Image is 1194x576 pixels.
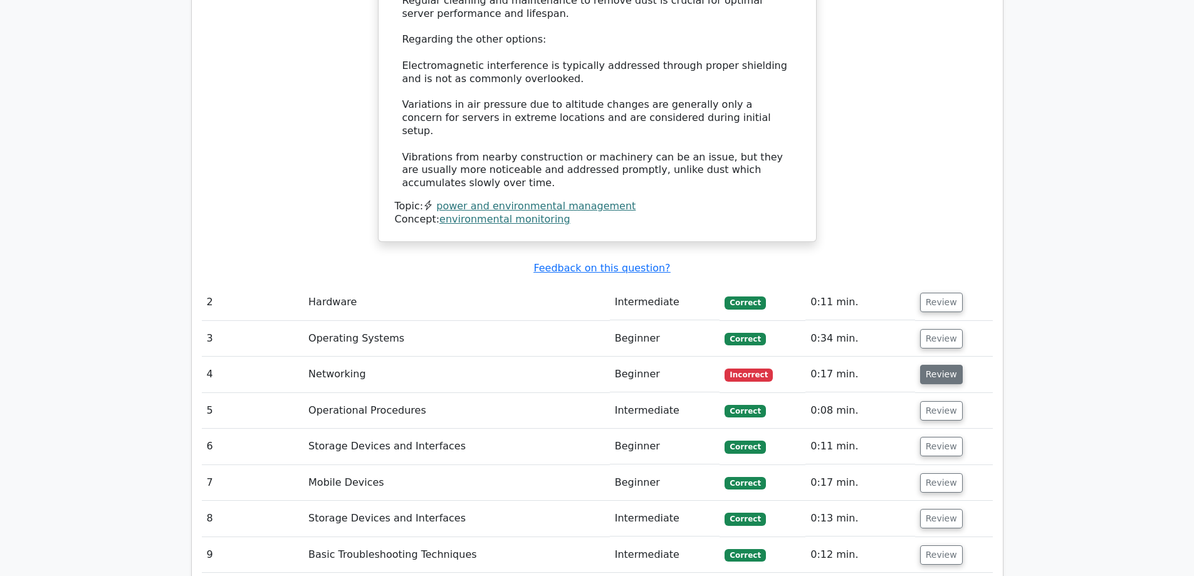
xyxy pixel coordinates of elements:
button: Review [920,545,963,565]
td: Basic Troubleshooting Techniques [303,537,610,573]
td: Hardware [303,285,610,320]
button: Review [920,365,963,384]
td: 3 [202,321,304,357]
td: 0:17 min. [805,465,914,501]
td: 0:34 min. [805,321,914,357]
a: environmental monitoring [439,213,570,225]
td: Operational Procedures [303,393,610,429]
span: Correct [725,549,765,562]
div: Topic: [395,200,800,213]
button: Review [920,473,963,493]
div: Concept: [395,213,800,226]
span: Correct [725,333,765,345]
button: Review [920,293,963,312]
td: 6 [202,429,304,464]
td: Beginner [610,465,720,501]
td: Storage Devices and Interfaces [303,501,610,537]
td: Beginner [610,357,720,392]
td: Networking [303,357,610,392]
a: Feedback on this question? [533,262,670,274]
button: Review [920,329,963,348]
a: power and environmental management [436,200,636,212]
td: Beginner [610,321,720,357]
td: Storage Devices and Interfaces [303,429,610,464]
td: 0:17 min. [805,357,914,392]
td: Intermediate [610,393,720,429]
td: Operating Systems [303,321,610,357]
td: Beginner [610,429,720,464]
td: Mobile Devices [303,465,610,501]
td: 8 [202,501,304,537]
span: Correct [725,513,765,525]
button: Review [920,509,963,528]
td: 0:12 min. [805,537,914,573]
td: 0:11 min. [805,285,914,320]
button: Review [920,401,963,421]
td: Intermediate [610,501,720,537]
span: Correct [725,477,765,490]
span: Correct [725,441,765,453]
span: Incorrect [725,369,773,381]
span: Correct [725,405,765,417]
td: 7 [202,465,304,501]
span: Correct [725,296,765,309]
td: 0:08 min. [805,393,914,429]
td: 0:13 min. [805,501,914,537]
td: 9 [202,537,304,573]
td: 0:11 min. [805,429,914,464]
td: Intermediate [610,285,720,320]
td: 5 [202,393,304,429]
td: 4 [202,357,304,392]
button: Review [920,437,963,456]
td: Intermediate [610,537,720,573]
td: 2 [202,285,304,320]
